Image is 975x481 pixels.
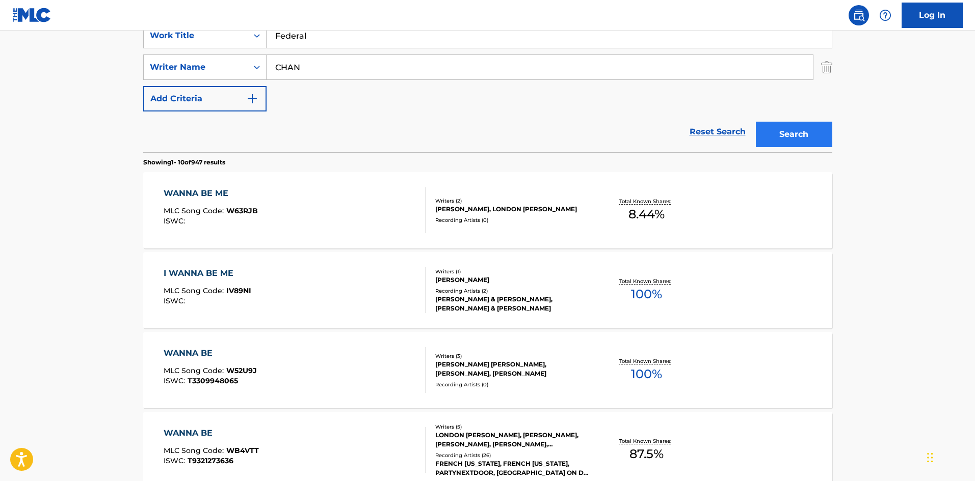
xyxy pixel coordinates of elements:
div: Writers ( 2 ) [435,197,589,205]
span: W52U9J [226,366,257,375]
a: Public Search [849,5,869,25]
span: T9321273636 [188,456,233,465]
a: Reset Search [684,121,751,143]
img: help [879,9,891,21]
img: Delete Criterion [821,54,832,80]
div: Writers ( 3 ) [435,352,589,360]
p: Showing 1 - 10 of 947 results [143,158,225,167]
div: Recording Artists ( 2 ) [435,287,589,295]
span: 100 % [631,285,662,303]
span: ISWC : [164,216,188,225]
div: Drag [927,442,933,473]
span: MLC Song Code : [164,446,226,455]
div: [PERSON_NAME] [PERSON_NAME], [PERSON_NAME], [PERSON_NAME] [435,360,589,378]
div: Writers ( 1 ) [435,268,589,275]
a: Log In [902,3,963,28]
p: Total Known Shares: [619,197,674,205]
div: LONDON [PERSON_NAME], [PERSON_NAME], [PERSON_NAME], [PERSON_NAME], [PERSON_NAME] [435,431,589,449]
span: ISWC : [164,296,188,305]
div: WANNA BE [164,427,259,439]
div: Work Title [150,30,242,42]
span: MLC Song Code : [164,286,226,295]
p: Total Known Shares: [619,437,674,445]
span: MLC Song Code : [164,366,226,375]
a: I WANNA BE MEMLC Song Code:IV89NIISWC:Writers (1)[PERSON_NAME]Recording Artists (2)[PERSON_NAME] ... [143,252,832,328]
div: Recording Artists ( 0 ) [435,216,589,224]
div: [PERSON_NAME], LONDON [PERSON_NAME] [435,205,589,214]
button: Add Criteria [143,86,267,111]
div: [PERSON_NAME] [435,275,589,285]
span: ISWC : [164,456,188,465]
a: WANNA BE MEMLC Song Code:W63RJBISWC:Writers (2)[PERSON_NAME], LONDON [PERSON_NAME]Recording Artis... [143,172,832,248]
div: Writers ( 5 ) [435,423,589,431]
span: 100 % [631,365,662,383]
div: Help [875,5,895,25]
span: W63RJB [226,206,258,215]
form: Search Form [143,23,832,152]
img: MLC Logo [12,8,51,22]
span: 8.44 % [628,205,665,223]
button: Search [756,122,832,147]
div: WANNA BE [164,347,257,359]
div: WANNA BE ME [164,187,258,200]
div: Recording Artists ( 0 ) [435,381,589,388]
span: ISWC : [164,376,188,385]
div: Writer Name [150,61,242,73]
img: search [853,9,865,21]
div: FRENCH [US_STATE], FRENCH [US_STATE], PARTYNEXTDOOR, [GEOGRAPHIC_DATA] ON DA TRACK, [GEOGRAPHIC_D... [435,459,589,477]
div: Recording Artists ( 26 ) [435,451,589,459]
iframe: Chat Widget [924,432,975,481]
span: T3309948065 [188,376,238,385]
span: WB4VTT [226,446,259,455]
span: 87.5 % [629,445,664,463]
div: [PERSON_NAME] & [PERSON_NAME], [PERSON_NAME] & [PERSON_NAME] [435,295,589,313]
span: IV89NI [226,286,251,295]
p: Total Known Shares: [619,277,674,285]
p: Total Known Shares: [619,357,674,365]
div: I WANNA BE ME [164,267,251,279]
span: MLC Song Code : [164,206,226,215]
img: 9d2ae6d4665cec9f34b9.svg [246,93,258,105]
a: WANNA BEMLC Song Code:W52U9JISWC:T3309948065Writers (3)[PERSON_NAME] [PERSON_NAME], [PERSON_NAME]... [143,332,832,408]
